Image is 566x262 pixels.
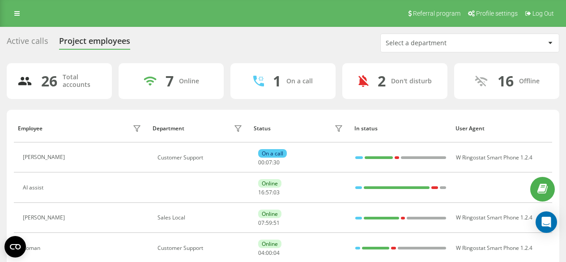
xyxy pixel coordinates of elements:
[258,249,264,257] span: 04
[532,10,554,17] span: Log Out
[179,77,199,85] div: Online
[157,155,245,161] div: Customer Support
[456,244,532,252] span: W Ringostat Smart Phone 1.2.4
[153,125,184,132] div: Department
[456,214,532,221] span: W Ringostat Smart Phone 1.2.4
[7,36,48,50] div: Active calls
[413,10,460,17] span: Referral program
[266,219,272,227] span: 59
[18,125,43,132] div: Employee
[157,215,245,221] div: Sales Local
[258,250,280,256] div: : :
[258,179,281,188] div: Online
[254,125,271,132] div: Status
[476,10,518,17] span: Profile settings
[455,125,548,132] div: User Agent
[273,189,280,196] span: 03
[258,159,280,166] div: : :
[23,154,67,160] div: [PERSON_NAME]
[258,219,264,227] span: 07
[63,73,101,89] div: Total accounts
[378,73,386,90] div: 2
[266,189,272,196] span: 57
[286,77,313,85] div: On a call
[258,189,264,196] span: 16
[41,73,57,90] div: 26
[258,159,264,166] span: 00
[23,215,67,221] div: [PERSON_NAME]
[273,73,281,90] div: 1
[519,77,540,85] div: Offline
[157,245,245,251] div: Customer Support
[166,73,174,90] div: 7
[354,125,447,132] div: In status
[59,36,130,50] div: Project employees
[273,219,280,227] span: 51
[456,154,532,161] span: W Ringostat Smart Phone 1.2.4
[498,73,514,90] div: 16
[266,159,272,166] span: 07
[258,189,280,196] div: : :
[536,211,557,233] div: Open Intercom Messenger
[258,240,281,248] div: Online
[386,39,493,47] div: Select a department
[391,77,432,85] div: Don't disturb
[266,249,272,257] span: 00
[273,159,280,166] span: 30
[258,220,280,226] div: : :
[273,249,280,257] span: 04
[4,236,26,258] button: Open CMP widget
[258,149,287,158] div: On a call
[23,185,46,191] div: AI assist
[23,245,43,251] div: Roman
[258,210,281,218] div: Online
